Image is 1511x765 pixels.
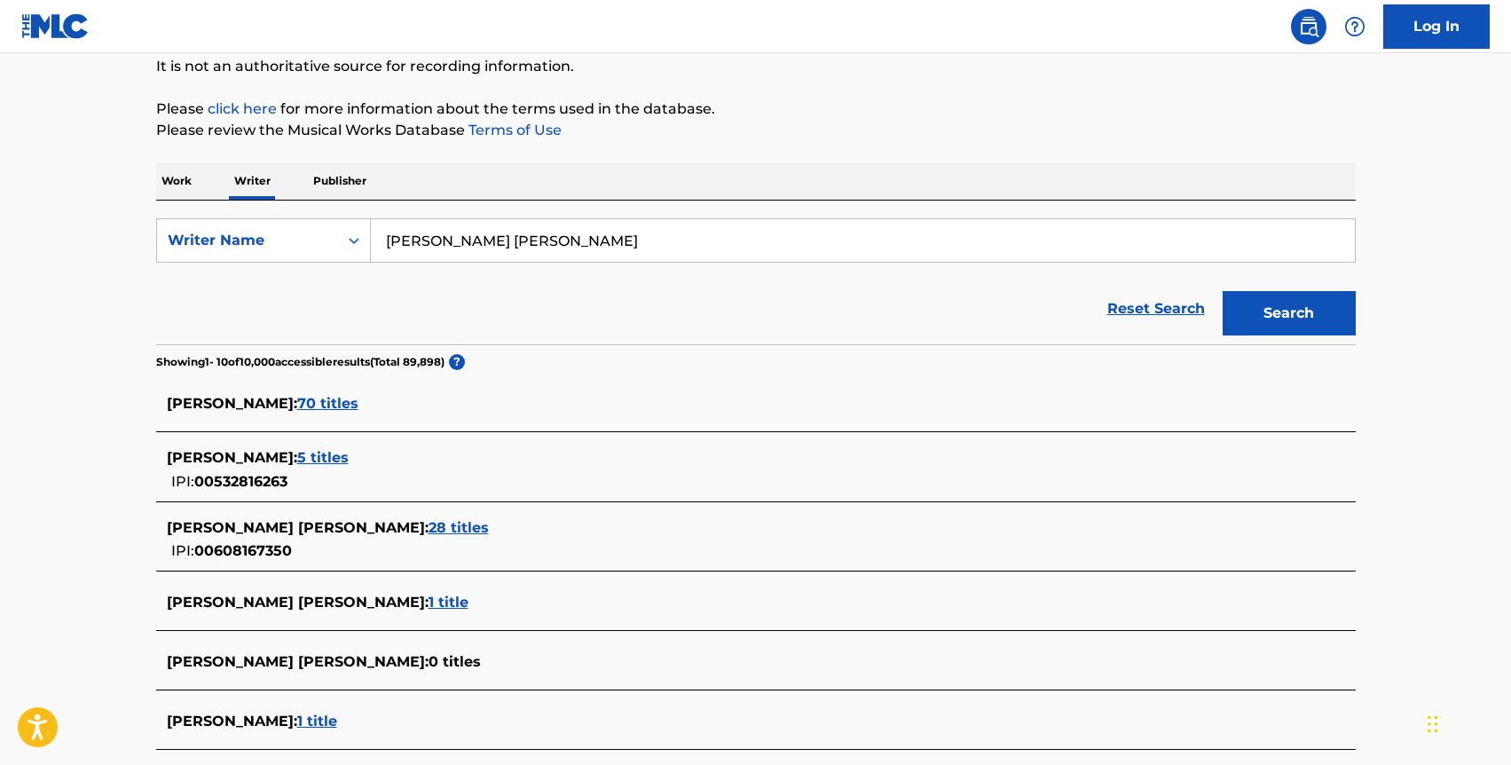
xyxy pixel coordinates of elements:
[21,13,90,39] img: MLC Logo
[168,230,327,251] div: Writer Name
[1428,698,1438,751] div: Drag
[167,395,297,412] span: [PERSON_NAME] :
[308,162,372,200] p: Publisher
[1337,9,1373,44] div: Help
[156,120,1356,141] p: Please review the Musical Works Database
[1298,16,1319,37] img: search
[1098,289,1214,328] a: Reset Search
[429,519,489,536] span: 28 titles
[156,99,1356,120] p: Please for more information about the terms used in the database.
[167,713,297,730] span: [PERSON_NAME] :
[429,653,481,670] span: 0 titles
[167,519,429,536] span: [PERSON_NAME] [PERSON_NAME] :
[229,162,276,200] p: Writer
[297,395,358,412] span: 70 titles
[1383,4,1490,49] a: Log In
[465,122,562,138] a: Terms of Use
[156,354,445,370] p: Showing 1 - 10 of 10,000 accessible results (Total 89,898 )
[156,162,197,200] p: Work
[297,713,337,730] span: 1 title
[429,594,468,611] span: 1 title
[1422,680,1511,765] iframe: Chat Widget
[156,56,1356,77] p: It is not an authoritative source for recording information.
[167,594,429,611] span: [PERSON_NAME] [PERSON_NAME] :
[194,473,287,490] span: 00532816263
[171,542,194,559] span: IPI:
[449,354,465,370] span: ?
[167,653,429,670] span: [PERSON_NAME] [PERSON_NAME] :
[171,473,194,490] span: IPI:
[208,100,277,117] a: click here
[167,449,297,466] span: [PERSON_NAME] :
[297,449,349,466] span: 5 titles
[156,218,1356,344] form: Search Form
[1291,9,1326,44] a: Public Search
[1344,16,1365,37] img: help
[1223,291,1356,335] button: Search
[194,542,292,559] span: 00608167350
